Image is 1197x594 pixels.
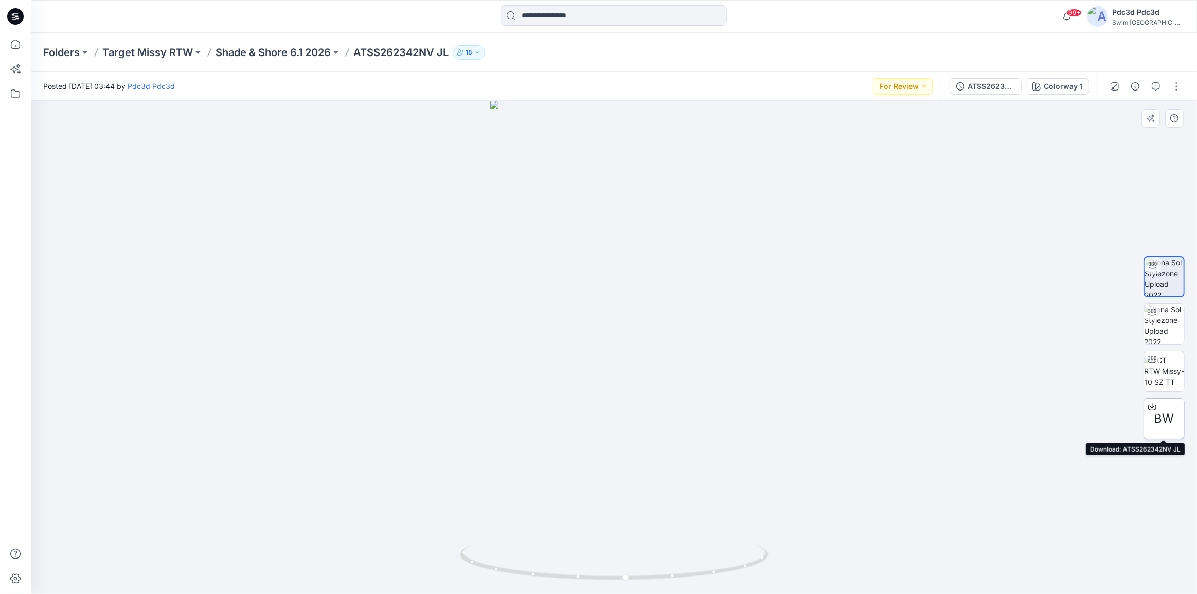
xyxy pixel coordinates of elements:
img: Kona Sol Stylezone Upload 2022 [1145,257,1184,296]
button: ATSS262342NV JL [950,78,1022,95]
span: BW [1154,409,1174,428]
a: Shade & Shore 6.1 2026 [216,45,331,60]
button: 18 [453,45,485,60]
div: Colorway 1 [1044,81,1083,92]
a: Target Missy RTW [102,45,193,60]
div: ATSS262342NV JL [968,81,1015,92]
button: Details [1127,78,1144,95]
p: ATSS262342NV JL [353,45,449,60]
div: Pdc3d Pdc3d [1112,6,1184,19]
a: Folders [43,45,80,60]
img: TGT RTW Missy-10 SZ TT [1144,355,1184,387]
img: Kona Sol Stylezone Upload 2022 [1144,304,1184,344]
span: 99+ [1066,9,1082,17]
a: Pdc3d Pdc3d [128,82,175,91]
img: avatar [1087,6,1108,27]
span: Posted [DATE] 03:44 by [43,81,175,92]
div: Swim [GEOGRAPHIC_DATA] [1112,19,1184,26]
button: Colorway 1 [1026,78,1089,95]
p: 18 [466,47,472,58]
